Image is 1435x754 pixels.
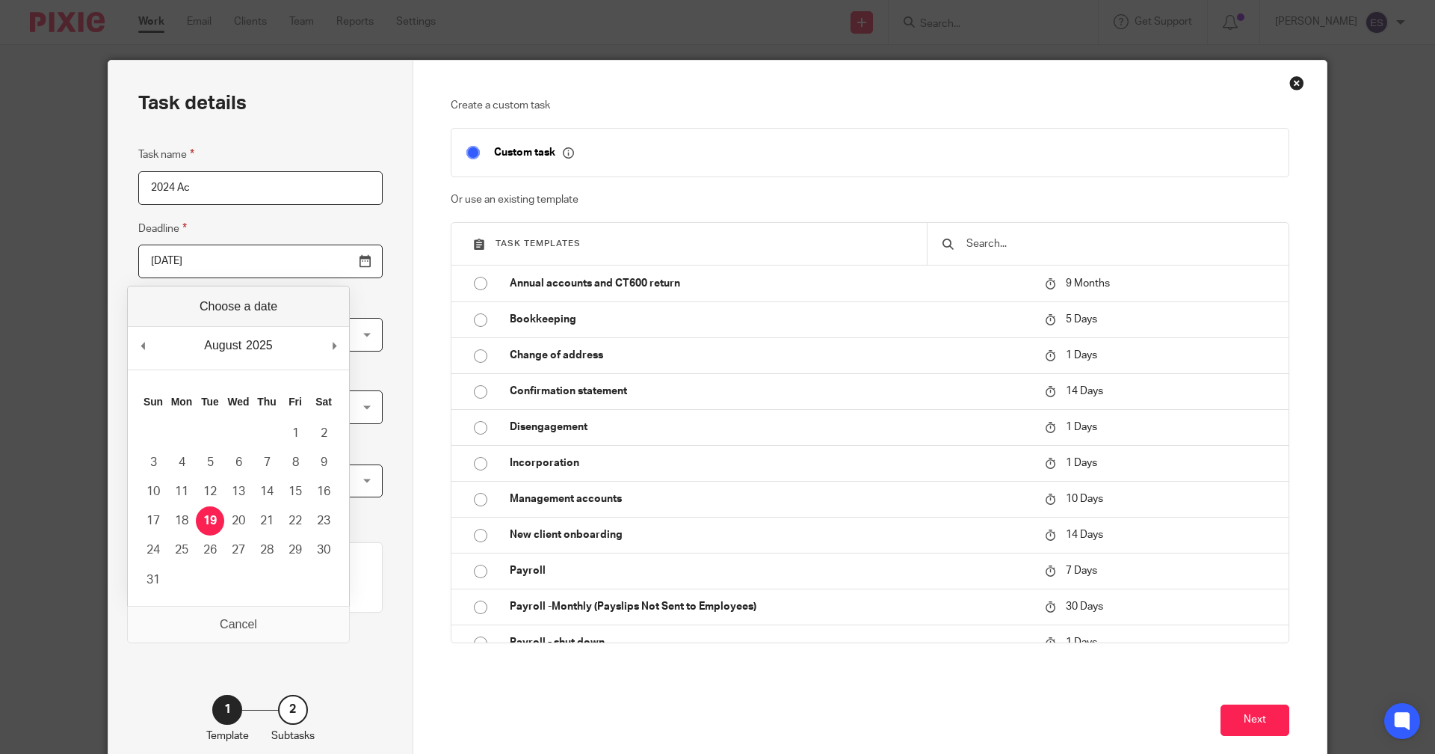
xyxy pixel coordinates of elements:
button: 8 [281,448,309,477]
button: 19 [196,506,224,536]
div: Close this dialog window [1289,76,1304,91]
div: 2 [278,695,308,725]
button: 20 [224,506,253,536]
button: 16 [309,477,338,506]
span: 14 Days [1066,386,1103,396]
span: 1 Days [1066,458,1097,468]
button: 21 [253,506,281,536]
button: Next Month [327,334,342,357]
span: 1 Days [1066,637,1097,648]
button: 28 [253,536,281,565]
abbr: Friday [288,396,302,408]
button: 24 [139,536,167,565]
p: Bookkeeping [510,312,1030,327]
button: 2 [309,419,338,448]
p: Subtasks [271,729,315,744]
button: 29 [281,536,309,565]
abbr: Sunday [143,396,163,408]
span: 9 Months [1066,278,1110,289]
input: Task name [138,171,383,205]
button: 5 [196,448,224,477]
h2: Task details [138,91,247,116]
p: Create a custom task [451,98,1290,113]
p: Payroll [510,563,1030,578]
button: 12 [196,477,224,506]
span: Task templates [496,239,581,248]
p: Custom task [494,146,574,159]
button: 23 [309,506,338,536]
input: Use the arrow keys to pick a date [138,245,383,278]
button: 1 [281,419,309,448]
button: 30 [309,536,338,565]
label: Deadline [138,220,187,237]
p: Change of address [510,348,1030,363]
button: 11 [167,477,196,506]
div: 1 [212,695,242,725]
button: 22 [281,506,309,536]
button: 25 [167,536,196,565]
button: 4 [167,448,196,477]
button: 13 [224,477,253,506]
button: 27 [224,536,253,565]
p: Confirmation statement [510,384,1030,399]
p: Payroll -Monthly (Payslips Not Sent to Employees) [510,599,1030,614]
abbr: Wednesday [227,396,249,408]
button: 31 [139,565,167,595]
p: Annual accounts and CT600 return [510,276,1030,291]
button: 26 [196,536,224,565]
span: 1 Days [1066,350,1097,361]
p: Template [206,729,249,744]
span: 10 Days [1066,494,1103,504]
p: Management accounts [510,491,1030,506]
span: 1 Days [1066,422,1097,432]
button: 17 [139,506,167,536]
p: Incorporation [510,456,1030,471]
p: Or use an existing template [451,192,1290,207]
button: 14 [253,477,281,506]
abbr: Monday [171,396,192,408]
abbr: Thursday [257,396,276,408]
p: Disengagement [510,420,1030,435]
span: 14 Days [1066,530,1103,540]
button: Previous Month [135,334,150,357]
span: 30 Days [1066,601,1103,612]
span: 7 Days [1066,565,1097,576]
div: 2025 [244,334,275,357]
label: Task name [138,146,194,163]
p: New client onboarding [510,527,1030,542]
abbr: Tuesday [201,396,219,408]
div: August [202,334,244,357]
button: 10 [139,477,167,506]
abbr: Saturday [315,396,332,408]
button: 3 [139,448,167,477]
button: 15 [281,477,309,506]
button: Next [1220,705,1289,737]
button: 18 [167,506,196,536]
input: Search... [965,236,1274,252]
button: 6 [224,448,253,477]
button: 9 [309,448,338,477]
p: Payroll - shut down [510,635,1030,650]
span: 5 Days [1066,314,1097,325]
button: 7 [253,448,281,477]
